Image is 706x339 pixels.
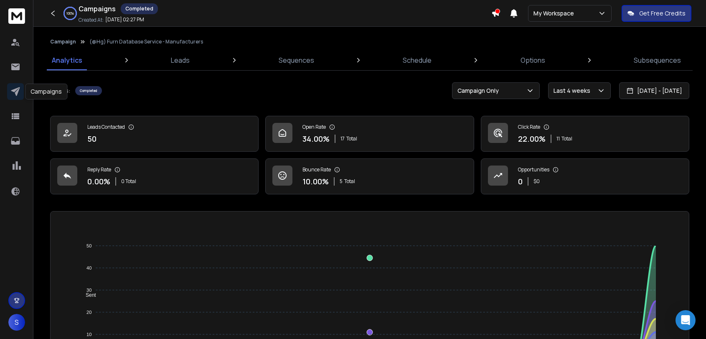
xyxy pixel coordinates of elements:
[481,116,689,152] a: Click Rate22.00%11Total
[344,178,355,185] span: Total
[265,116,474,152] a: Open Rate34.00%17Total
[346,135,357,142] span: Total
[52,55,82,65] p: Analytics
[619,82,689,99] button: [DATE] - [DATE]
[50,116,259,152] a: Leads Contacted50
[302,166,331,173] p: Bounce Rate
[639,9,686,18] p: Get Free Credits
[87,176,110,187] p: 0.00 %
[50,38,76,45] button: Campaign
[8,314,25,331] button: S
[87,166,111,173] p: Reply Rate
[518,166,549,173] p: Opportunities
[516,50,550,70] a: Options
[25,84,67,99] div: Campaigns
[457,87,502,95] p: Campaign Only
[86,332,91,337] tspan: 10
[622,5,691,22] button: Get Free Credits
[533,178,540,185] p: $ 0
[75,86,102,95] div: Completed
[676,310,696,330] div: Open Intercom Messenger
[105,16,144,23] p: [DATE] 02:27 PM
[340,178,343,185] span: 5
[561,135,572,142] span: Total
[166,50,195,70] a: Leads
[398,50,437,70] a: Schedule
[556,135,560,142] span: 11
[634,55,681,65] p: Subsequences
[79,4,116,14] h1: Campaigns
[47,50,87,70] a: Analytics
[121,3,158,14] div: Completed
[87,124,125,130] p: Leads Contacted
[518,124,540,130] p: Click Rate
[121,178,136,185] p: 0 Total
[265,158,474,194] a: Bounce Rate10.00%5Total
[66,11,74,16] p: 100 %
[533,9,577,18] p: My Workspace
[403,55,432,65] p: Schedule
[86,310,91,315] tspan: 20
[518,133,546,145] p: 22.00 %
[79,17,104,23] p: Created At:
[279,55,314,65] p: Sequences
[86,288,91,293] tspan: 30
[87,133,97,145] p: 50
[340,135,345,142] span: 17
[302,176,329,187] p: 10.00 %
[302,124,326,130] p: Open Rate
[86,243,91,248] tspan: 50
[302,133,330,145] p: 34.00 %
[274,50,319,70] a: Sequences
[79,292,96,298] span: Sent
[171,55,190,65] p: Leads
[89,38,203,45] p: (@Hg) Furn Database Service - Manufacturers
[629,50,686,70] a: Subsequences
[86,265,91,270] tspan: 40
[554,87,594,95] p: Last 4 weeks
[518,176,523,187] p: 0
[481,158,689,194] a: Opportunities0$0
[50,158,259,194] a: Reply Rate0.00%0 Total
[521,55,545,65] p: Options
